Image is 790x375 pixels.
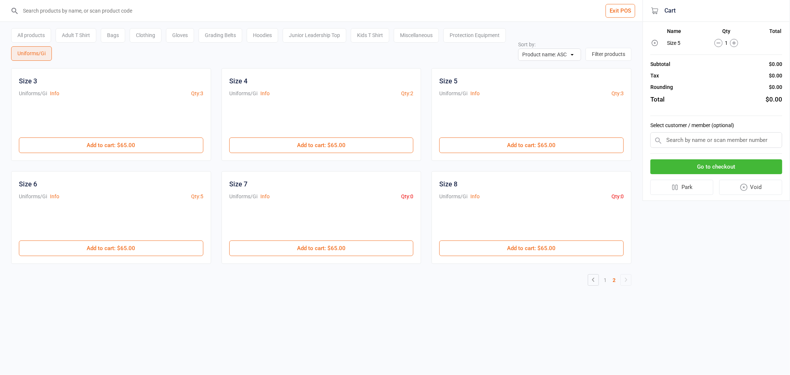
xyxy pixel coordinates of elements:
div: Size 3 [19,76,37,86]
td: Size 5 [667,38,696,48]
label: Sort by: [518,42,536,47]
button: Info [470,90,480,97]
button: Info [470,193,480,200]
th: Qty [697,28,755,37]
div: Miscellaneous [394,28,439,43]
div: Uniforms/Gi [439,90,467,97]
div: Tax [650,72,659,80]
button: Info [260,193,270,200]
button: Info [50,193,59,200]
th: Total [756,28,781,37]
a: 2 [610,275,619,285]
th: Name [667,28,696,37]
div: Uniforms/Gi [11,46,52,61]
div: Uniforms/Gi [19,193,47,200]
div: Size 5 [439,76,457,86]
div: Bags [101,28,125,43]
div: Size 6 [19,179,37,189]
div: Rounding [650,83,673,91]
button: Go to checkout [650,159,782,175]
button: Info [50,90,59,97]
div: Qty: 3 [191,90,203,97]
div: Qty: 3 [611,90,624,97]
button: Void [719,180,783,195]
div: Clothing [130,28,161,43]
div: Grading Belts [199,28,242,43]
div: Protection Equipment [443,28,506,43]
div: Size 7 [229,179,247,189]
div: Subtotal [650,60,670,68]
button: Add to cart: $65.00 [229,240,414,256]
button: Add to cart: $65.00 [439,137,624,153]
div: $0.00 [769,60,782,68]
div: Qty: 0 [401,193,413,200]
button: Add to cart: $65.00 [439,240,624,256]
a: 1 [601,275,610,285]
div: Hoodies [247,28,278,43]
button: Filter products [586,48,631,61]
label: Select customer / member (optional) [650,122,782,129]
div: Junior Leadership Top [283,28,346,43]
div: $0.00 [769,83,782,91]
div: Size 4 [229,76,247,86]
div: Total [650,95,664,104]
div: All products [11,28,51,43]
button: Add to cart: $65.00 [229,137,414,153]
div: 1 [697,39,755,47]
div: $0.00 [769,72,782,80]
button: Add to cart: $65.00 [19,137,203,153]
div: Uniforms/Gi [19,90,47,97]
div: Uniforms/Gi [439,193,467,200]
button: Info [260,90,270,97]
div: Size 8 [439,179,457,189]
div: Uniforms/Gi [229,90,257,97]
input: Search by name or scan member number [650,132,782,148]
button: Add to cart: $65.00 [19,240,203,256]
div: Qty: 5 [191,193,203,200]
div: Adult T Shirt [56,28,96,43]
div: Qty: 2 [401,90,413,97]
div: Kids T Shirt [351,28,389,43]
div: Uniforms/Gi [229,193,257,200]
button: Exit POS [606,4,635,18]
button: Park [650,180,713,195]
div: Gloves [166,28,194,43]
div: Qty: 0 [611,193,624,200]
div: $0.00 [766,95,782,104]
